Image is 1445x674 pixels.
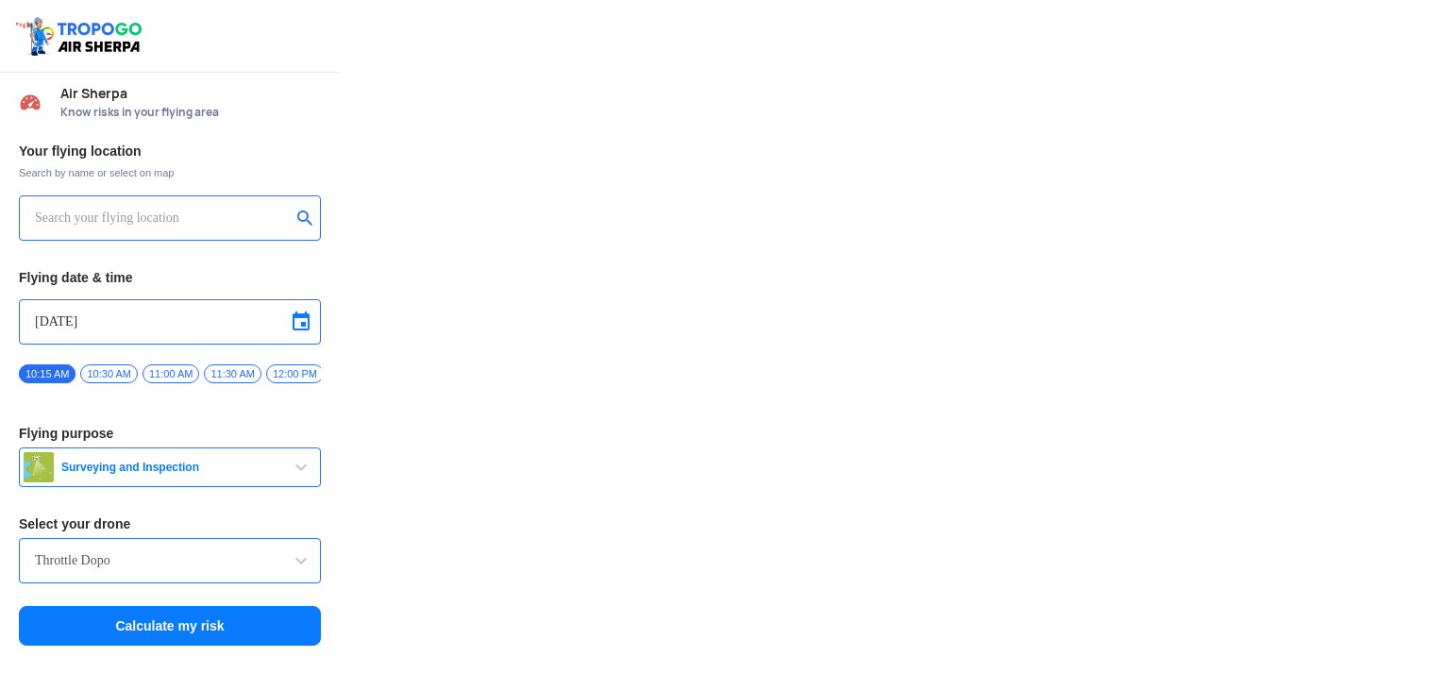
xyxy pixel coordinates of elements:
[19,606,321,646] button: Calculate my risk
[60,105,321,120] span: Know risks in your flying area
[14,14,148,58] img: ic_tgdronemaps.svg
[19,91,42,113] img: Risk Scores
[35,207,291,229] input: Search your flying location
[204,364,260,383] span: 11:30 AM
[35,311,305,333] input: Select Date
[19,364,76,383] span: 10:15 AM
[19,447,321,487] button: Surveying and Inspection
[19,517,321,531] h3: Select your drone
[266,364,324,383] span: 12:00 PM
[54,460,290,475] span: Surveying and Inspection
[35,549,305,572] input: Search by name or Brand
[24,452,54,482] img: survey.png
[19,144,321,158] h3: Your flying location
[19,427,321,440] h3: Flying purpose
[60,86,321,101] span: Air Sherpa
[80,364,137,383] span: 10:30 AM
[19,271,321,284] h3: Flying date & time
[19,165,321,180] span: Search by name or select on map
[143,364,199,383] span: 11:00 AM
